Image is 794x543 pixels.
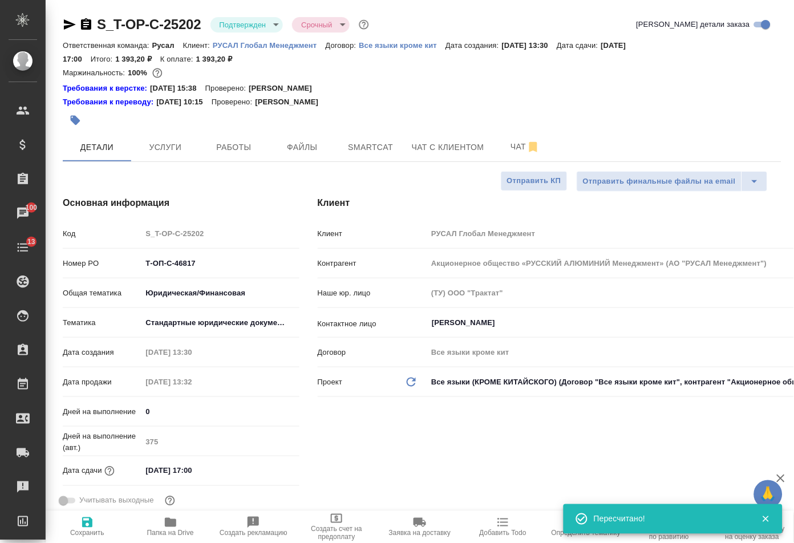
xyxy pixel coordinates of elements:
p: Проект [318,376,343,388]
p: Тематика [63,317,141,329]
p: Дней на выполнение [63,406,141,418]
p: Код [63,228,141,240]
p: Итого: [91,55,115,63]
h4: Основная информация [63,196,272,210]
div: Подтвержден [292,17,349,33]
p: Дата создания: [445,41,501,50]
button: Отправить финальные файлы на email [577,171,742,192]
p: Дата сдачи: [557,41,601,50]
p: Дата продажи [63,376,141,388]
button: 0.00 RUB; [150,66,165,80]
button: Сохранить [46,511,129,543]
p: Номер PO [63,258,141,269]
input: Пустое поле [141,434,299,451]
svg: Отписаться [526,140,540,154]
div: Стандартные юридические документы, договоры, уставы [141,313,299,333]
span: Определить тематику [552,529,621,537]
a: Требования к переводу: [63,96,156,108]
input: ✎ Введи что-нибудь [141,255,299,271]
a: 100 [3,199,43,228]
button: Если добавить услуги и заполнить их объемом, то дата рассчитается автоматически [102,464,117,479]
span: 100 [19,202,44,213]
p: 1 393,20 ₽ [196,55,241,63]
button: Выбери, если сб и вс нужно считать рабочими днями для выполнения заказа. [163,493,177,508]
p: РУСАЛ Глобал Менеджмент [213,41,326,50]
a: 13 [3,233,43,262]
p: [DATE] 15:38 [150,83,205,94]
p: Общая тематика [63,287,141,299]
span: [PERSON_NAME] детали заказа [637,19,750,30]
div: Нажми, чтобы открыть папку с инструкцией [63,83,150,94]
p: Дата сдачи [63,465,102,477]
p: Дней на выполнение (авт.) [63,431,141,454]
p: Наше юр. лицо [318,287,428,299]
p: Клиент [318,228,428,240]
div: Подтвержден [210,17,283,33]
a: Все языки кроме кит [359,40,445,50]
span: 13 [21,236,42,248]
button: Скопировать ссылку [79,18,93,31]
p: Проверено: [212,96,256,108]
span: Чат с клиентом [412,140,484,155]
input: ✎ Введи что-нибудь [141,403,299,420]
span: Файлы [275,140,330,155]
p: [PERSON_NAME] [249,83,321,94]
span: Работы [206,140,261,155]
div: Юридическая/Финансовая [141,283,299,303]
input: Пустое поле [141,344,241,360]
p: Дата создания [63,347,141,358]
span: 🙏 [759,483,778,506]
span: Детали [70,140,124,155]
p: 100% [128,68,150,77]
p: [PERSON_NAME] [255,96,327,108]
p: Контактное лицо [318,318,428,330]
a: S_T-OP-C-25202 [97,17,201,32]
span: Услуги [138,140,193,155]
button: Добавить тэг [63,108,88,133]
button: Отправить КП [501,171,568,191]
span: Заявка на доставку [389,529,451,537]
p: Клиент: [183,41,213,50]
p: Маржинальность: [63,68,128,77]
span: Папка на Drive [147,529,194,537]
span: Создать рекламацию [220,529,287,537]
button: Заявка на доставку [378,511,461,543]
button: Определить тематику [545,511,628,543]
span: Отправить финальные файлы на email [583,175,736,188]
span: Добавить Todo [480,529,526,537]
button: Срочный [298,20,335,30]
a: РУСАЛ Глобал Менеджмент [213,40,326,50]
p: Все языки кроме кит [359,41,445,50]
div: Нажми, чтобы открыть папку с инструкцией [63,96,156,108]
button: Создать рекламацию [212,511,295,543]
span: Сохранить [70,529,104,537]
div: Пересчитано! [594,513,744,525]
button: Папка на Drive [129,511,212,543]
button: Доп статусы указывают на важность/срочность заказа [357,17,371,32]
p: 1 393,20 ₽ [115,55,160,63]
span: Smartcat [343,140,398,155]
h4: Клиент [318,196,781,210]
button: Создать счет на предоплату [295,511,378,543]
p: Русал [152,41,183,50]
input: Пустое поле [141,225,299,242]
p: Договор: [326,41,359,50]
p: [DATE] 10:15 [156,96,212,108]
p: Контрагент [318,258,428,269]
span: Создать счет на предоплату [302,525,371,541]
button: Добавить Todo [461,511,545,543]
button: Подтвержден [216,20,270,30]
input: ✎ Введи что-нибудь [141,463,241,479]
p: К оплате: [160,55,196,63]
button: 🙏 [754,480,783,509]
a: Требования к верстке: [63,83,150,94]
span: Учитывать выходные [79,495,154,506]
span: Чат [498,140,553,154]
button: Закрыть [754,514,777,524]
p: Договор [318,347,428,358]
button: Скопировать ссылку для ЯМессенджера [63,18,76,31]
span: Отправить КП [507,175,561,188]
p: [DATE] 13:30 [502,41,557,50]
p: Ответственная команда: [63,41,152,50]
input: Пустое поле [141,374,241,390]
